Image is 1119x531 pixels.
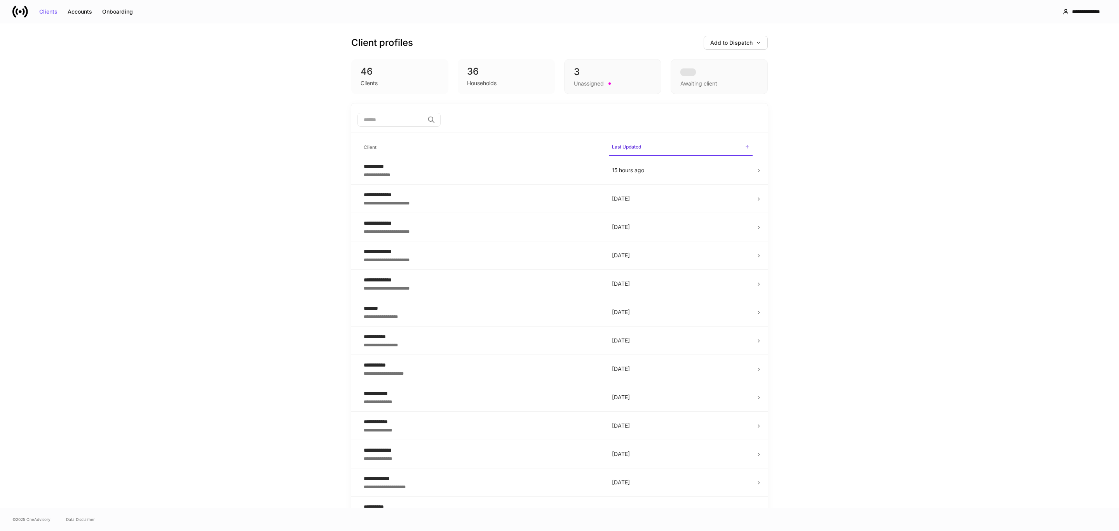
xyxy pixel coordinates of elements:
[361,79,378,87] div: Clients
[39,9,58,14] div: Clients
[612,365,749,373] p: [DATE]
[364,143,376,151] h6: Client
[612,393,749,401] p: [DATE]
[97,5,138,18] button: Onboarding
[612,479,749,486] p: [DATE]
[34,5,63,18] button: Clients
[361,140,603,155] span: Client
[612,223,749,231] p: [DATE]
[612,337,749,344] p: [DATE]
[612,252,749,259] p: [DATE]
[66,516,95,522] a: Data Disclaimer
[612,166,749,174] p: 15 hours ago
[612,308,749,316] p: [DATE]
[612,422,749,430] p: [DATE]
[467,79,497,87] div: Households
[710,40,761,45] div: Add to Dispatch
[704,36,768,50] button: Add to Dispatch
[574,66,652,78] div: 3
[102,9,133,14] div: Onboarding
[612,507,749,515] p: [DATE]
[574,80,604,87] div: Unassigned
[612,195,749,203] p: [DATE]
[467,65,546,78] div: 36
[361,65,439,78] div: 46
[12,516,51,522] span: © 2025 OneAdvisory
[564,59,661,94] div: 3Unassigned
[63,5,97,18] button: Accounts
[612,450,749,458] p: [DATE]
[671,59,768,94] div: Awaiting client
[351,37,413,49] h3: Client profiles
[680,80,717,87] div: Awaiting client
[68,9,92,14] div: Accounts
[612,280,749,288] p: [DATE]
[612,143,641,150] h6: Last Updated
[609,139,753,156] span: Last Updated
